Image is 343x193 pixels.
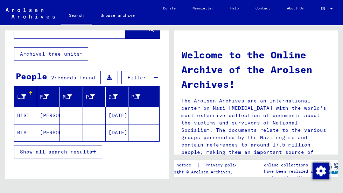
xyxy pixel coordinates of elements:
button: Show all search results [14,145,102,158]
div: Last Name [17,91,37,102]
mat-header-cell: Prisoner # [128,87,159,107]
button: Filter [121,71,152,84]
div: Prisoner # [131,93,140,101]
img: Arolsen_neg.svg [6,8,55,19]
mat-cell: BISI [14,124,37,141]
p: The Arolsen Archives are an international center on Nazi [MEDICAL_DATA] with the world’s most ext... [181,97,331,163]
div: Maiden Name [63,93,72,101]
span: EN [321,7,328,10]
mat-header-cell: Last Name [14,87,37,107]
mat-cell: [PERSON_NAME] [37,107,60,124]
mat-header-cell: Date of Birth [106,87,128,107]
span: Filter [127,74,146,81]
div: First Name [40,91,59,102]
div: People [16,70,47,83]
div: Date of Birth [108,93,118,101]
div: Prisoner # [131,91,151,102]
span: Show all search results [20,149,92,155]
p: The Arolsen Archives online collections [264,156,317,168]
span: 2 [51,74,54,81]
div: Place of Birth [86,91,105,102]
span: records found [54,74,95,81]
mat-header-cell: First Name [37,87,60,107]
div: Place of Birth [86,93,95,101]
mat-header-cell: Maiden Name [60,87,83,107]
button: Archival tree units [14,47,88,60]
a: Search [61,7,92,25]
h1: Welcome to the Online Archive of the Arolsen Archives! [181,48,331,92]
img: Change consent [313,163,329,179]
mat-cell: BISI [14,107,37,124]
p: have been realized in partnership with [264,168,317,181]
mat-cell: [DATE] [106,124,128,141]
a: Browse archive [92,7,143,24]
div: Change consent [312,162,329,179]
div: | [162,162,248,169]
div: First Name [40,93,49,101]
a: Privacy policy [200,162,248,169]
mat-header-cell: Place of Birth [83,87,106,107]
div: Maiden Name [63,91,82,102]
p: Copyright © Arolsen Archives, 2021 [162,169,248,175]
mat-cell: [PERSON_NAME] [37,124,60,141]
div: Last Name [17,93,26,101]
div: Date of Birth [108,91,128,102]
mat-cell: [DATE] [106,107,128,124]
a: Legal notice [162,162,197,169]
